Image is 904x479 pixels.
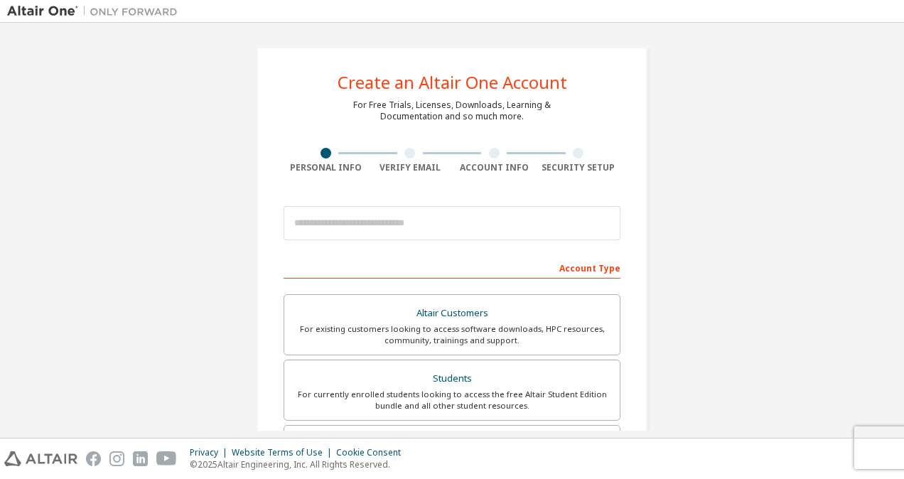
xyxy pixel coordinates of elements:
[284,256,620,279] div: Account Type
[368,162,453,173] div: Verify Email
[293,323,611,346] div: For existing customers looking to access software downloads, HPC resources, community, trainings ...
[284,162,368,173] div: Personal Info
[190,447,232,458] div: Privacy
[353,99,551,122] div: For Free Trials, Licenses, Downloads, Learning & Documentation and so much more.
[156,451,177,466] img: youtube.svg
[452,162,537,173] div: Account Info
[338,74,567,91] div: Create an Altair One Account
[537,162,621,173] div: Security Setup
[232,447,336,458] div: Website Terms of Use
[109,451,124,466] img: instagram.svg
[293,389,611,411] div: For currently enrolled students looking to access the free Altair Student Edition bundle and all ...
[7,4,185,18] img: Altair One
[336,447,409,458] div: Cookie Consent
[86,451,101,466] img: facebook.svg
[133,451,148,466] img: linkedin.svg
[190,458,409,470] p: © 2025 Altair Engineering, Inc. All Rights Reserved.
[293,369,611,389] div: Students
[293,303,611,323] div: Altair Customers
[4,451,77,466] img: altair_logo.svg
